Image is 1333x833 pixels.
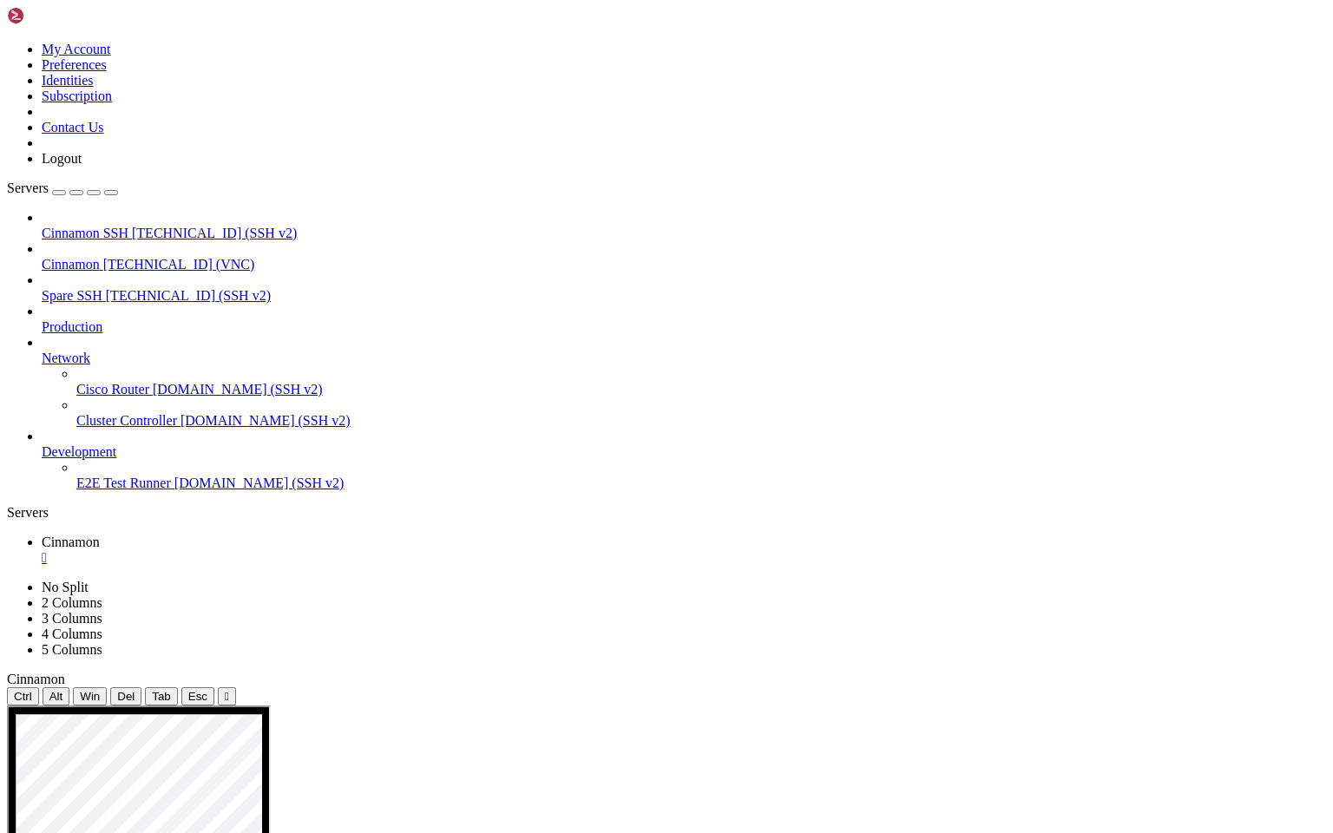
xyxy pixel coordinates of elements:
span: Tab [152,690,171,703]
button: Win [73,687,107,705]
button: Tab [145,687,178,705]
span: [TECHNICAL_ID] (SSH v2) [106,288,271,303]
span: Network [42,351,90,365]
a: 4 Columns [42,626,102,641]
span: E2E Test Runner [76,476,171,490]
button:  [218,687,236,705]
a: Development [42,444,1326,460]
span: [DOMAIN_NAME] (SSH v2) [153,382,323,397]
a: Logout [42,151,82,166]
a: 2 Columns [42,595,102,610]
a: Spare SSH [TECHNICAL_ID] (SSH v2) [42,288,1326,304]
span: [DOMAIN_NAME] (SSH v2) [174,476,345,490]
button: Ctrl [7,687,39,705]
a: Preferences [42,57,107,72]
button: Alt [43,687,70,705]
span: Production [42,319,102,334]
span: Cinnamon [42,257,100,272]
span: Alt [49,690,63,703]
span: Cinnamon [42,535,100,549]
span: Ctrl [14,690,32,703]
a: My Account [42,42,111,56]
span: Development [42,444,116,459]
span: [TECHNICAL_ID] (VNC) [103,257,255,272]
div: Servers [7,505,1326,521]
li: Production [42,304,1326,335]
li: Network [42,335,1326,429]
a: Cluster Controller [DOMAIN_NAME] (SSH v2) [76,413,1326,429]
a: Network [42,351,1326,366]
span: Del [117,690,135,703]
span: Esc [188,690,207,703]
a: 3 Columns [42,611,102,626]
a: Cinnamon SSH [TECHNICAL_ID] (SSH v2) [42,226,1326,241]
img: Shellngn [7,7,107,24]
a: Identities [42,73,94,88]
div:  [225,690,229,703]
a: Contact Us [42,120,104,134]
a: Cisco Router [DOMAIN_NAME] (SSH v2) [76,382,1326,397]
a: Cinnamon [42,535,1326,566]
span: [DOMAIN_NAME] (SSH v2) [181,413,351,428]
span: Cinnamon SSH [42,226,128,240]
a: Subscription [42,89,112,103]
span: Spare SSH [42,288,102,303]
li: Cisco Router [DOMAIN_NAME] (SSH v2) [76,366,1326,397]
a: Servers [7,180,118,195]
li: Cluster Controller [DOMAIN_NAME] (SSH v2) [76,397,1326,429]
span: Cisco Router [76,382,149,397]
a: No Split [42,580,89,594]
li: Spare SSH [TECHNICAL_ID] (SSH v2) [42,272,1326,304]
li: Cinnamon [TECHNICAL_ID] (VNC) [42,241,1326,272]
li: Cinnamon SSH [TECHNICAL_ID] (SSH v2) [42,210,1326,241]
a:  [42,550,1326,566]
span: [TECHNICAL_ID] (SSH v2) [132,226,297,240]
button: Del [110,687,141,705]
a: Production [42,319,1326,335]
li: E2E Test Runner [DOMAIN_NAME] (SSH v2) [76,460,1326,491]
button: Esc [181,687,214,705]
a: E2E Test Runner [DOMAIN_NAME] (SSH v2) [76,476,1326,491]
span: Cluster Controller [76,413,177,428]
span: Cinnamon [7,672,65,686]
a: Cinnamon [TECHNICAL_ID] (VNC) [42,257,1326,272]
span: Servers [7,180,49,195]
li: Development [42,429,1326,491]
span: Win [80,690,100,703]
a: 5 Columns [42,642,102,657]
